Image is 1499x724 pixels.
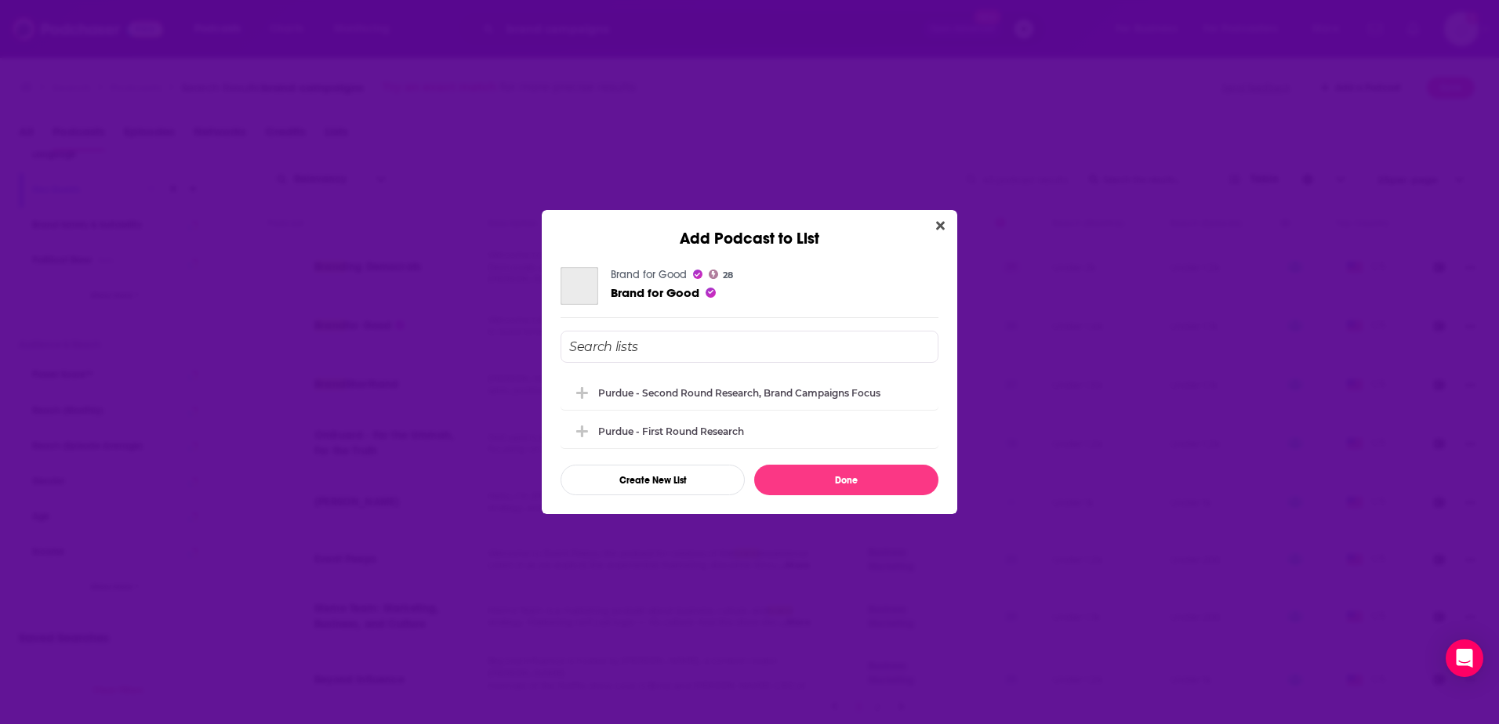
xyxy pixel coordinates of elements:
div: Purdue - Second Round Research, Brand Campaigns Focus [561,375,938,410]
div: Add Podcast To List [561,331,938,495]
div: Purdue - First Round Research [598,425,744,437]
span: 28 [723,272,733,279]
a: 28 [709,270,733,279]
button: Close [930,216,951,236]
div: Open Intercom Messenger [1446,639,1483,677]
button: Done [754,465,938,495]
a: Brand for Good [561,267,598,305]
a: Brand for Good [611,268,687,281]
div: Add Podcast to List [542,210,957,248]
div: Purdue - Second Round Research, Brand Campaigns Focus [598,387,880,399]
a: Brand for Good [611,285,699,300]
div: Purdue - First Round Research [561,414,938,448]
input: Search lists [561,331,938,363]
button: Create New List [561,465,745,495]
